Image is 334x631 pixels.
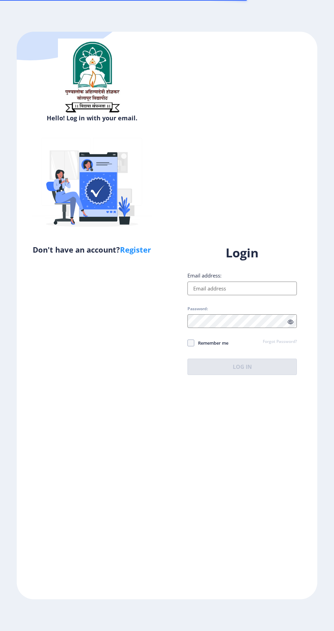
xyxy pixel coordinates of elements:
h5: Don't have an account? [22,244,162,255]
img: Verified-rafiki.svg [32,125,152,244]
h1: Login [187,245,297,261]
input: Email address [187,282,297,295]
img: sulogo.png [58,39,126,116]
h6: Hello! Log in with your email. [22,114,162,122]
span: Remember me [194,339,228,347]
button: Log In [187,359,297,375]
a: Forgot Password? [263,339,297,345]
a: Register [120,244,151,255]
label: Password: [187,306,208,312]
label: Email address: [187,272,222,279]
